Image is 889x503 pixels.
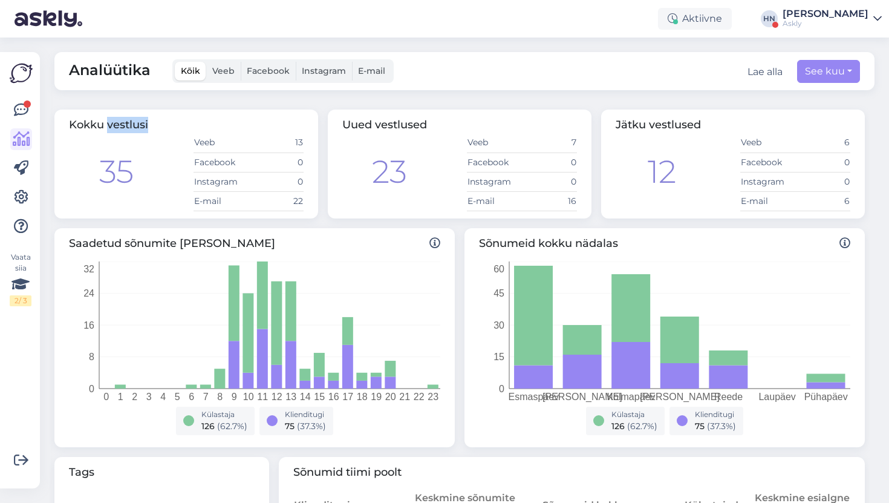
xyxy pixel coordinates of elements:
[99,148,134,196] div: 35
[493,288,504,298] tspan: 45
[217,421,247,432] span: ( 62.7 %)
[399,392,410,402] tspan: 21
[695,421,705,432] span: 75
[740,191,795,211] td: E-mail
[761,10,778,27] div: HN
[740,133,795,153] td: Veeb
[493,320,504,330] tspan: 30
[467,172,522,191] td: Instagram
[194,172,249,191] td: Instagram
[467,133,522,153] td: Veeb
[804,392,848,402] tspan: Pühapäev
[714,392,743,402] tspan: Reede
[795,153,850,172] td: 0
[83,288,94,298] tspan: 24
[616,118,701,131] span: Jätku vestlused
[342,118,427,131] span: Uued vestlused
[414,392,425,402] tspan: 22
[467,153,522,172] td: Facebook
[201,421,215,432] span: 126
[181,65,200,76] span: Kõik
[89,352,94,362] tspan: 8
[194,191,249,211] td: E-mail
[783,19,868,28] div: Askly
[249,191,304,211] td: 22
[428,392,438,402] tspan: 23
[297,421,326,432] span: ( 37.3 %)
[69,118,148,131] span: Kokku vestlusi
[201,409,247,420] div: Külastaja
[272,392,282,402] tspan: 12
[249,153,304,172] td: 0
[285,421,295,432] span: 75
[83,263,94,274] tspan: 32
[257,392,268,402] tspan: 11
[493,352,504,362] tspan: 15
[293,464,850,481] span: Sõnumid tiimi poolt
[795,133,850,153] td: 6
[640,392,720,403] tspan: [PERSON_NAME]
[747,65,783,79] button: Lae alla
[103,392,109,402] tspan: 0
[795,172,850,191] td: 0
[611,421,625,432] span: 126
[314,392,325,402] tspan: 15
[146,392,152,402] tspan: 3
[69,59,151,83] span: Analüütika
[118,392,123,402] tspan: 1
[357,392,368,402] tspan: 18
[740,153,795,172] td: Facebook
[493,263,504,274] tspan: 60
[522,191,577,211] td: 16
[499,383,504,393] tspan: 0
[69,235,440,252] span: Saadetud sõnumite [PERSON_NAME]
[607,392,655,402] tspan: Kolmapäev
[249,172,304,191] td: 0
[385,392,396,402] tspan: 20
[611,409,657,420] div: Külastaja
[83,320,94,330] tspan: 16
[783,9,868,19] div: [PERSON_NAME]
[467,191,522,211] td: E-mail
[249,133,304,153] td: 13
[189,392,194,402] tspan: 6
[302,65,346,76] span: Instagram
[358,65,385,76] span: E-mail
[217,392,223,402] tspan: 8
[797,60,860,83] button: See kuu
[648,148,676,196] div: 12
[243,392,254,402] tspan: 10
[132,392,137,402] tspan: 2
[285,392,296,402] tspan: 13
[232,392,237,402] tspan: 9
[707,421,736,432] span: ( 37.3 %)
[212,65,235,76] span: Veeb
[342,392,353,402] tspan: 17
[203,392,209,402] tspan: 7
[89,383,94,393] tspan: 0
[10,295,31,306] div: 2 / 3
[522,153,577,172] td: 0
[658,8,732,30] div: Aktiivne
[175,392,180,402] tspan: 5
[10,252,31,306] div: Vaata siia
[372,148,407,196] div: 23
[783,9,882,28] a: [PERSON_NAME]Askly
[285,409,326,420] div: Klienditugi
[194,133,249,153] td: Veeb
[69,464,255,481] span: Tags
[247,65,290,76] span: Facebook
[10,62,33,85] img: Askly Logo
[627,421,657,432] span: ( 62.7 %)
[160,392,166,402] tspan: 4
[695,409,736,420] div: Klienditugi
[740,172,795,191] td: Instagram
[328,392,339,402] tspan: 16
[479,235,850,252] span: Sõnumeid kokku nädalas
[300,392,311,402] tspan: 14
[508,392,559,402] tspan: Esmaspäev
[194,153,249,172] td: Facebook
[522,172,577,191] td: 0
[758,392,795,402] tspan: Laupäev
